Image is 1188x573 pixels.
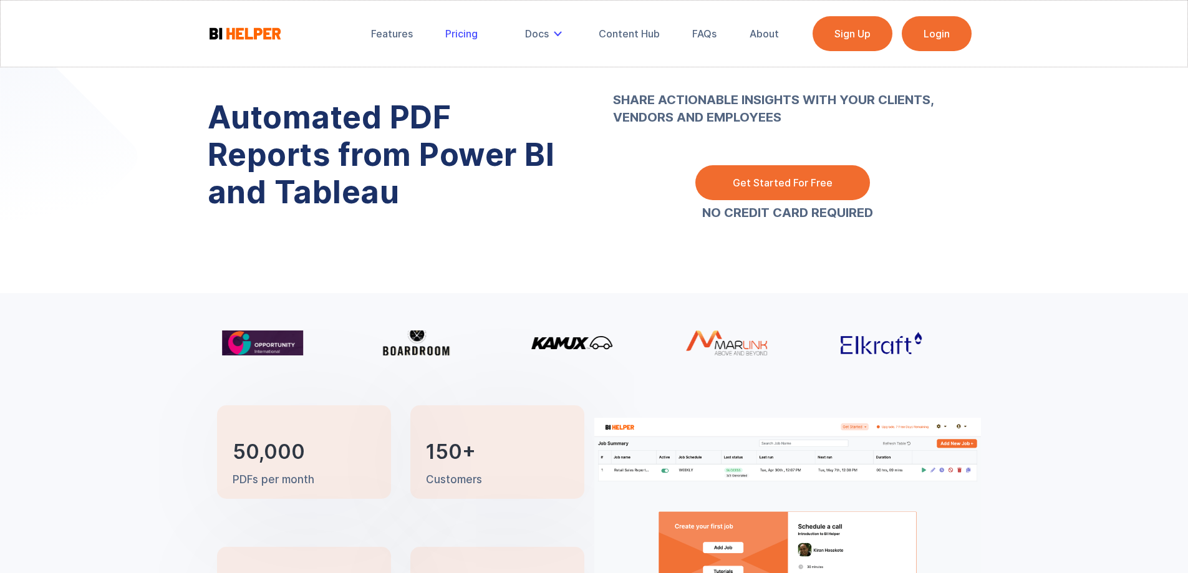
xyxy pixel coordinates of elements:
[233,443,305,461] h3: 50,000
[692,27,717,40] div: FAQs
[741,20,788,47] a: About
[902,16,972,51] a: Login
[233,473,314,488] p: PDFs per month
[426,473,482,488] p: Customers
[695,165,870,200] a: Get Started For Free
[516,20,575,47] div: Docs
[437,20,486,47] a: Pricing
[362,20,422,47] a: Features
[750,27,779,40] div: About
[599,27,660,40] div: Content Hub
[683,20,725,47] a: FAQs
[525,27,549,40] div: Docs
[613,56,962,143] strong: SHARE ACTIONABLE INSIGHTS WITH YOUR CLIENTS, VENDORS AND EMPLOYEES ‍
[613,56,962,143] p: ‍
[426,443,476,461] h3: 150+
[702,205,873,220] strong: NO CREDIT CARD REQUIRED
[208,99,576,211] h1: Automated PDF Reports from Power BI and Tableau
[445,27,478,40] div: Pricing
[590,20,669,47] a: Content Hub
[702,206,873,219] a: NO CREDIT CARD REQUIRED
[813,16,892,51] a: Sign Up
[371,27,413,40] div: Features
